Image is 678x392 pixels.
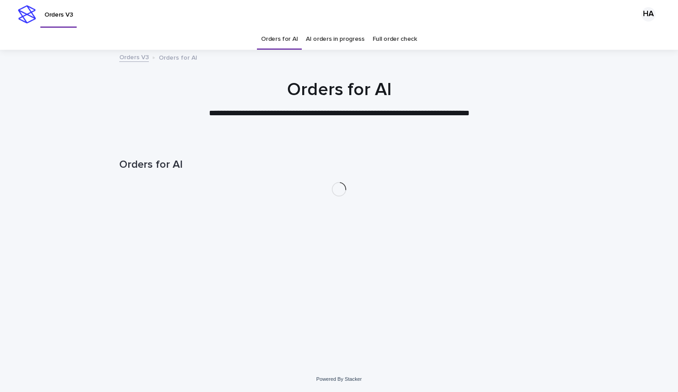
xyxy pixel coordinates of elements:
p: Orders for AI [159,52,197,62]
img: stacker-logo-s-only.png [18,5,36,23]
a: Full order check [373,29,417,50]
div: HA [641,7,656,22]
a: Powered By Stacker [316,376,361,382]
a: AI orders in progress [306,29,365,50]
a: Orders for AI [261,29,298,50]
h1: Orders for AI [119,158,559,171]
a: Orders V3 [119,52,149,62]
h1: Orders for AI [119,79,559,100]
